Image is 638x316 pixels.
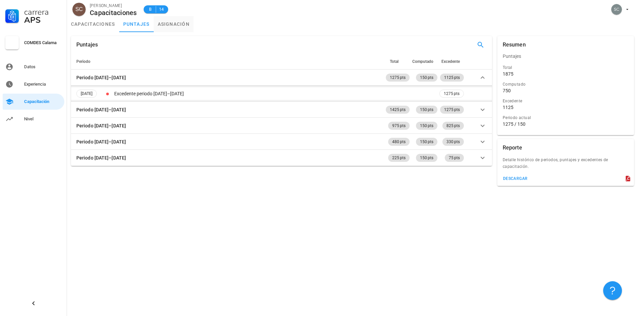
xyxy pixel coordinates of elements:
[420,138,433,146] span: 150 pts
[76,106,126,113] div: Periodo [DATE]–[DATE]
[503,36,526,54] div: Resumen
[24,16,62,24] div: APS
[24,82,62,87] div: Experiencia
[384,54,411,70] th: Total
[72,3,86,16] div: avatar
[444,74,460,82] span: 1125 pts
[76,122,126,129] div: Periodo [DATE]–[DATE]
[76,59,90,64] span: Periodo
[503,64,629,71] div: Total
[449,154,460,162] span: 75 pts
[500,174,530,183] button: descargar
[420,106,433,114] span: 150 pts
[390,106,406,114] span: 1425 pts
[611,4,622,15] div: avatar
[159,6,164,13] span: 14
[446,138,460,146] span: 330 pts
[503,176,528,181] div: descargar
[420,154,433,162] span: 150 pts
[503,121,629,127] div: 1275 / 150
[497,156,634,174] div: Detalle histórico de periodos, puntajes y excedentes de capacitación.
[24,64,62,70] div: Datos
[503,98,629,104] div: Excedente
[503,71,513,77] div: 1875
[390,74,406,82] span: 1275 pts
[71,54,384,70] th: Periodo
[24,99,62,104] div: Capacitación
[446,122,460,130] span: 825 pts
[81,90,92,97] span: [DATE]
[412,59,433,64] span: Computado
[441,59,460,64] span: Excedente
[503,114,629,121] div: Periodo actual
[3,59,64,75] a: Datos
[503,104,513,110] div: 1125
[76,154,126,162] div: Periodo [DATE]–[DATE]
[392,138,406,146] span: 480 pts
[392,122,406,130] span: 975 pts
[154,16,194,32] a: asignación
[113,86,438,102] td: Excedente periodo [DATE]–[DATE]
[420,74,433,82] span: 150 pts
[75,3,83,16] span: SC
[24,116,62,122] div: Nivel
[503,88,511,94] div: 750
[24,40,62,45] div: COMDES Calama
[503,139,522,156] div: Reporte
[503,81,629,88] div: Computado
[148,6,153,13] span: B
[67,16,119,32] a: capacitaciones
[76,36,98,54] div: Puntajes
[90,9,137,16] div: Capacitaciones
[439,54,465,70] th: Excedente
[3,111,64,127] a: Nivel
[119,16,154,32] a: puntajes
[497,48,634,64] div: Puntajes
[444,90,459,97] span: 1275 pts
[390,59,399,64] span: Total
[76,138,126,145] div: Periodo [DATE]–[DATE]
[3,94,64,110] a: Capacitación
[76,74,126,81] div: Periodo [DATE]–[DATE]
[392,154,406,162] span: 225 pts
[420,122,433,130] span: 150 pts
[24,8,62,16] div: Carrera
[444,106,460,114] span: 1275 pts
[90,2,137,9] div: [PERSON_NAME]
[411,54,439,70] th: Computado
[3,76,64,92] a: Experiencia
